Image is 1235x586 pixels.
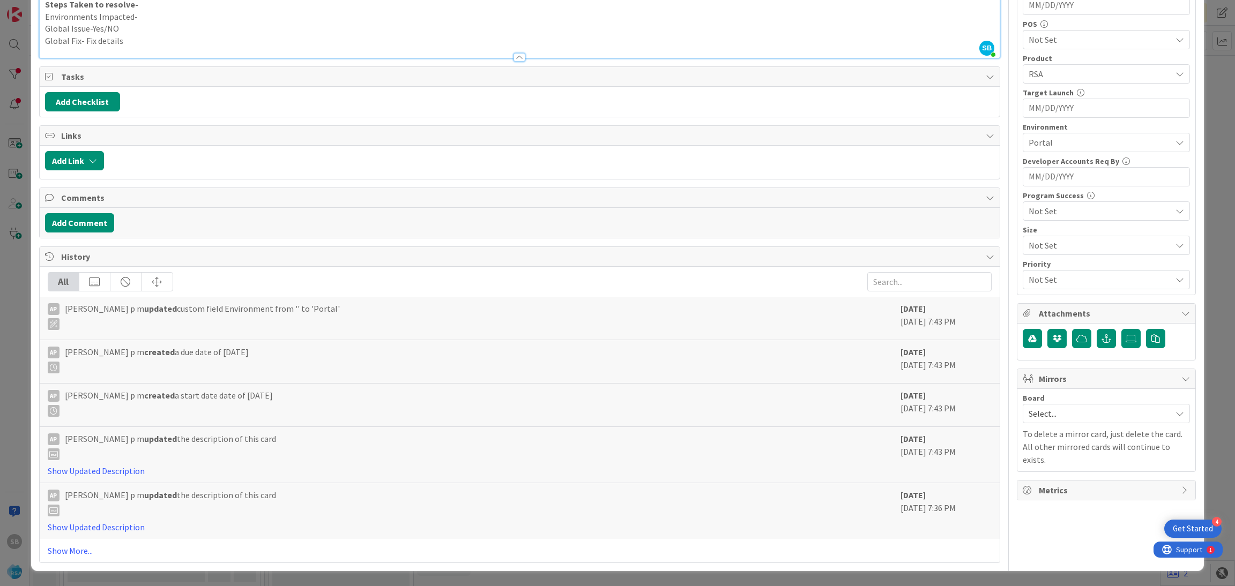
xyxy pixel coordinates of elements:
[1023,123,1190,131] div: Environment
[144,303,177,314] b: updated
[144,490,177,500] b: updated
[23,2,49,14] span: Support
[65,432,276,460] span: [PERSON_NAME] p m the description of this card
[48,273,79,291] div: All
[1023,192,1190,199] div: Program Success
[65,345,249,373] span: [PERSON_NAME] p m a due date of [DATE]
[1029,168,1184,186] input: MM/DD/YYYY
[1029,67,1171,80] span: RSA
[1039,372,1176,385] span: Mirrors
[61,70,981,83] span: Tasks
[1023,260,1190,268] div: Priority
[144,347,175,357] b: created
[901,433,926,444] b: [DATE]
[65,389,273,417] span: [PERSON_NAME] p m a start date date of [DATE]
[48,465,145,476] a: Show Updated Description
[901,347,926,357] b: [DATE]
[48,544,992,557] a: Show More...
[1023,427,1190,466] p: To delete a mirror card, just delete the card. All other mirrored cards will continue to exists.
[1173,523,1213,534] div: Get Started
[1029,99,1184,117] input: MM/DD/YYYY
[65,302,340,330] span: [PERSON_NAME] p m custom field Environment from '' to 'Portal'
[979,41,994,56] span: SB
[867,272,992,291] input: Search...
[61,129,981,142] span: Links
[901,303,926,314] b: [DATE]
[901,489,992,534] div: [DATE] 7:36 PM
[61,250,981,263] span: History
[1039,484,1176,497] span: Metrics
[1212,517,1222,527] div: 4
[1029,136,1171,149] span: Portal
[45,22,995,35] p: Global Issue-Yes/NO
[61,191,981,204] span: Comments
[48,390,59,402] div: Ap
[65,489,276,516] span: [PERSON_NAME] p m the description of this card
[1023,157,1190,165] div: Developer Accounts Req By
[56,4,58,13] div: 1
[901,490,926,500] b: [DATE]
[901,345,992,378] div: [DATE] 7:43 PM
[45,11,995,23] p: Environments Impacted-
[1029,272,1166,287] span: Not Set
[48,490,59,501] div: Ap
[48,433,59,445] div: Ap
[144,390,175,401] b: created
[45,151,104,170] button: Add Link
[1029,238,1166,253] span: Not Set
[1029,205,1171,217] span: Not Set
[45,92,120,111] button: Add Checklist
[45,213,114,232] button: Add Comment
[1164,520,1222,538] div: Open Get Started checklist, remaining modules: 4
[48,522,145,532] a: Show Updated Description
[901,390,926,401] b: [DATE]
[1023,89,1190,96] div: Target Launch
[901,432,992,477] div: [DATE] 7:43 PM
[1029,406,1166,421] span: Select...
[1023,20,1190,28] div: POS
[48,303,59,315] div: Ap
[144,433,177,444] b: updated
[45,35,995,47] p: Global Fix- Fix details
[1023,55,1190,62] div: Product
[1023,226,1190,234] div: Size
[1039,307,1176,320] span: Attachments
[1023,394,1045,402] span: Board
[901,302,992,334] div: [DATE] 7:43 PM
[48,347,59,358] div: Ap
[1029,33,1171,46] span: Not Set
[901,389,992,421] div: [DATE] 7:43 PM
